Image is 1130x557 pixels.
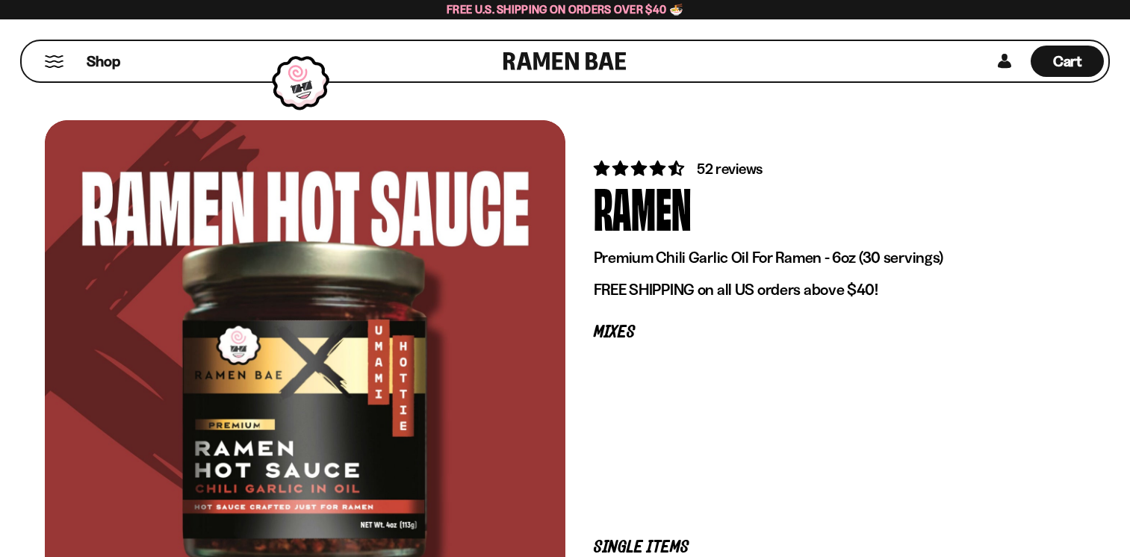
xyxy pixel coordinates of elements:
[594,248,1057,267] p: Premium Chili Garlic Oil For Ramen - 6oz (30 servings)
[594,159,687,178] span: 4.71 stars
[697,160,763,178] span: 52 reviews
[87,46,120,77] a: Shop
[594,541,1057,555] p: Single Items
[594,326,1057,340] p: Mixes
[44,55,64,68] button: Mobile Menu Trigger
[594,280,1057,299] p: FREE SHIPPING on all US orders above $40!
[1031,41,1104,81] div: Cart
[447,2,683,16] span: Free U.S. Shipping on Orders over $40 🍜
[594,179,692,235] div: Ramen
[1053,52,1082,70] span: Cart
[87,52,120,72] span: Shop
